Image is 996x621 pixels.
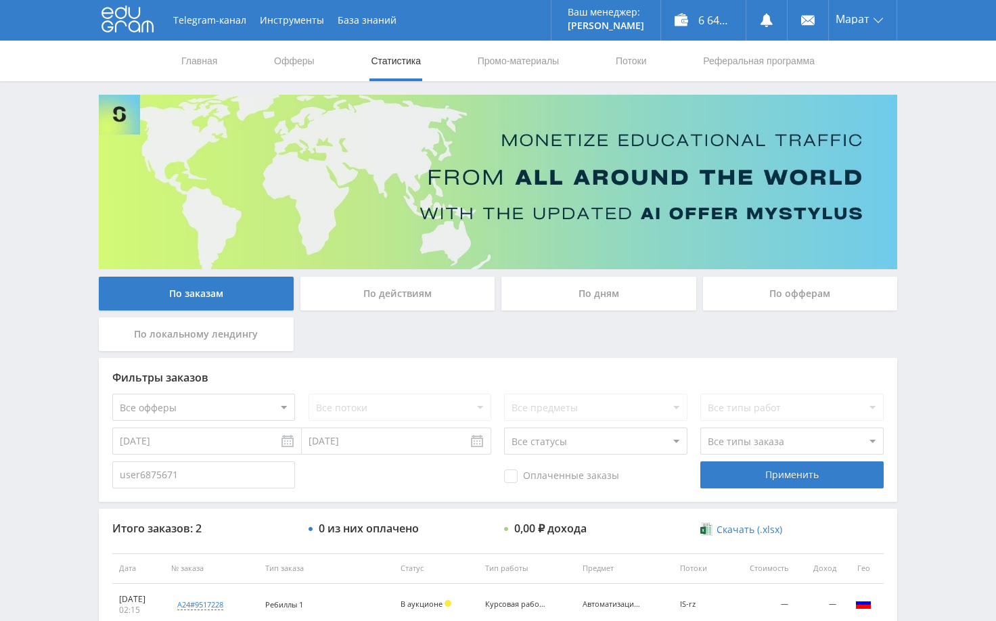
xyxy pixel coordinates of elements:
span: Оплаченные заказы [504,469,619,483]
div: Фильтры заказов [112,371,884,384]
th: Стоимость [727,553,795,584]
a: Главная [180,41,219,81]
div: По локальному лендингу [99,317,294,351]
div: 02:15 [119,605,158,616]
span: Ребиллы 1 [265,599,303,609]
div: Автоматизация технологических процессов [583,600,643,609]
div: Курсовая работа [485,600,546,609]
th: Доход [795,553,843,584]
div: Итого заказов: 2 [112,522,295,534]
th: Тип работы [478,553,576,584]
div: По дням [501,277,696,310]
div: a24#9517228 [177,599,223,610]
div: 0 из них оплачено [319,522,419,534]
img: rus.png [855,595,871,612]
th: Потоки [673,553,727,584]
span: Холд [445,600,451,607]
p: [PERSON_NAME] [568,20,644,31]
div: 0,00 ₽ дохода [514,522,587,534]
img: xlsx [700,522,712,536]
th: № заказа [164,553,258,584]
div: IS-rz [680,600,720,609]
p: Ваш менеджер: [568,7,644,18]
a: Потоки [614,41,648,81]
th: Гео [843,553,884,584]
div: Применить [700,461,883,488]
div: По заказам [99,277,294,310]
span: Марат [836,14,869,24]
span: Скачать (.xlsx) [717,524,782,535]
a: Статистика [369,41,422,81]
th: Статус [394,553,478,584]
th: Дата [112,553,164,584]
div: По офферам [703,277,898,310]
th: Тип заказа [258,553,394,584]
div: [DATE] [119,594,158,605]
div: По действиям [300,277,495,310]
a: Офферы [273,41,316,81]
th: Предмет [576,553,673,584]
span: В аукционе [401,599,443,609]
input: Все заказчики [112,461,295,488]
a: Реферальная программа [702,41,816,81]
a: Промо-материалы [476,41,560,81]
img: Banner [99,95,897,269]
a: Скачать (.xlsx) [700,523,782,536]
